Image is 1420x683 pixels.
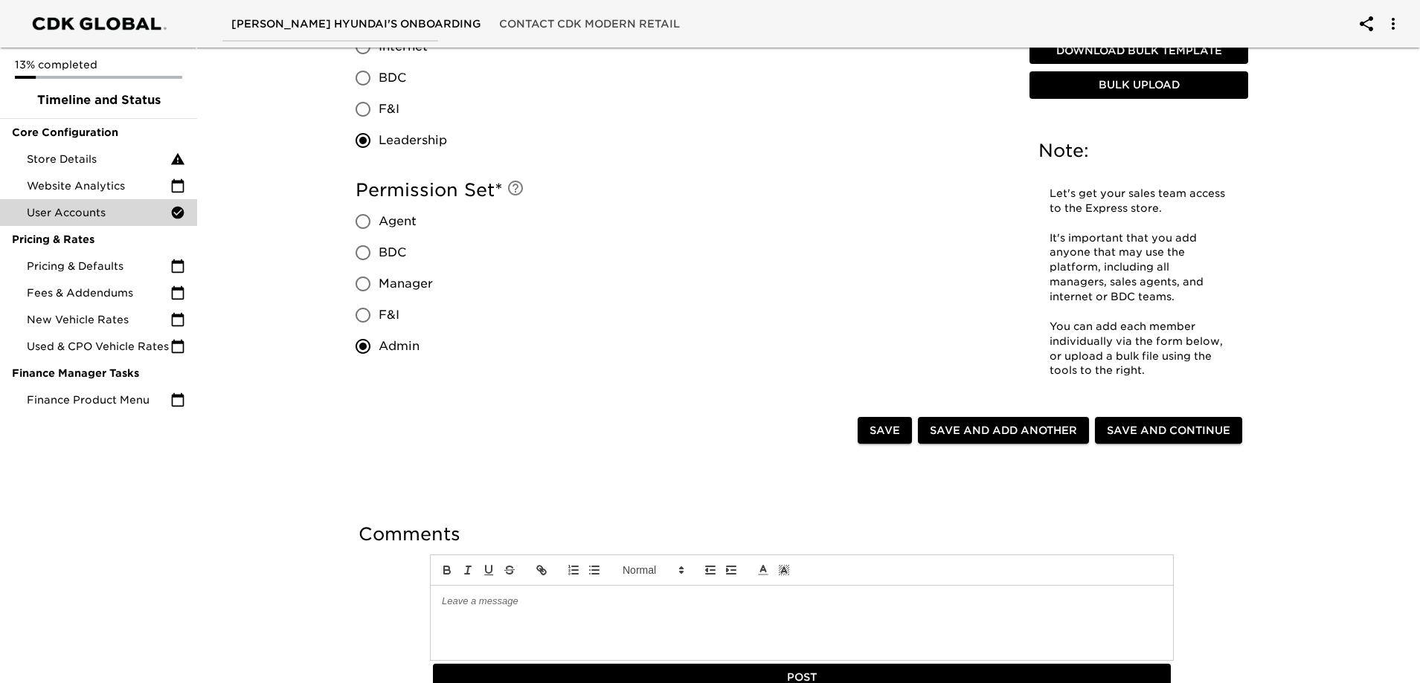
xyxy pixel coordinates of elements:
span: New Vehicle Rates [27,312,170,327]
span: Website Analytics [27,178,170,193]
span: Admin [379,337,420,355]
span: Fees & Addendums [27,285,170,300]
span: BDC [379,69,406,87]
span: Download Bulk Template [1035,41,1242,59]
span: Save [870,421,900,440]
button: Download Bulk Template [1029,36,1248,64]
p: You can add each member individually via the form below, or upload a bulk file using the tools to... [1050,319,1228,378]
button: Save and Continue [1095,417,1242,444]
span: Save and Add Another [930,421,1077,440]
span: Leadership [379,132,447,149]
span: Timeline and Status [12,91,185,109]
h5: Comments [359,522,1245,546]
button: account of current user [1375,6,1411,42]
span: Finance Manager Tasks [12,366,185,381]
span: Bulk Upload [1035,76,1242,94]
span: Store Details [27,152,170,166]
h5: Permission Set [356,178,1012,202]
span: F&I [379,306,399,324]
span: Manager [379,275,433,293]
p: Let's get your sales team access to the Express store. [1050,186,1228,216]
button: Save [858,417,912,444]
button: account of current user [1349,6,1384,42]
span: Used & CPO Vehicle Rates [27,339,170,354]
span: User Accounts [27,205,170,220]
span: Pricing & Rates [12,232,185,247]
p: It's important that you add anyone that may use the platform, including all managers, sales agent... [1050,230,1228,304]
span: Core Configuration [12,125,185,140]
span: Save and Continue [1107,421,1230,440]
span: Agent [379,213,417,230]
span: [PERSON_NAME] Hyundai's Onboarding [231,15,481,33]
span: Pricing & Defaults [27,259,170,273]
span: Finance Product Menu [27,392,170,407]
button: Bulk Upload [1029,71,1248,99]
p: 13% completed [15,57,182,72]
button: Save and Add Another [918,417,1089,444]
span: F&I [379,100,399,118]
span: BDC [379,244,406,262]
h5: Note: [1038,138,1239,162]
span: Contact CDK Modern Retail [499,15,680,33]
